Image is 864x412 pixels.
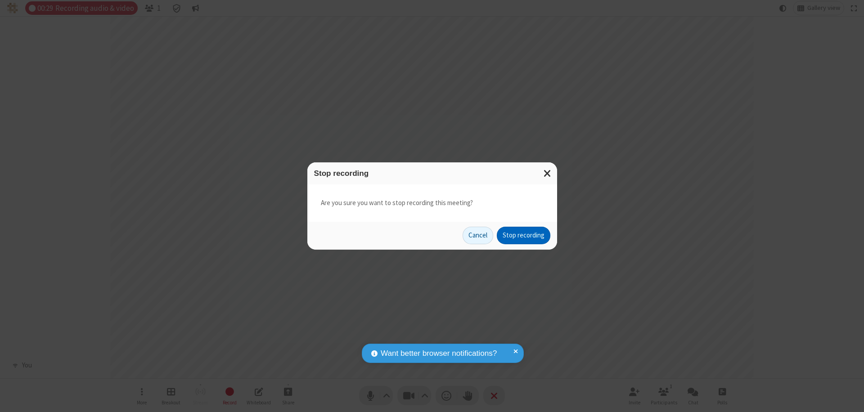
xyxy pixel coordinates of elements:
h3: Stop recording [314,169,550,178]
div: Are you sure you want to stop recording this meeting? [307,184,557,222]
span: Want better browser notifications? [381,348,497,359]
button: Stop recording [497,227,550,245]
button: Close modal [538,162,557,184]
button: Cancel [463,227,493,245]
